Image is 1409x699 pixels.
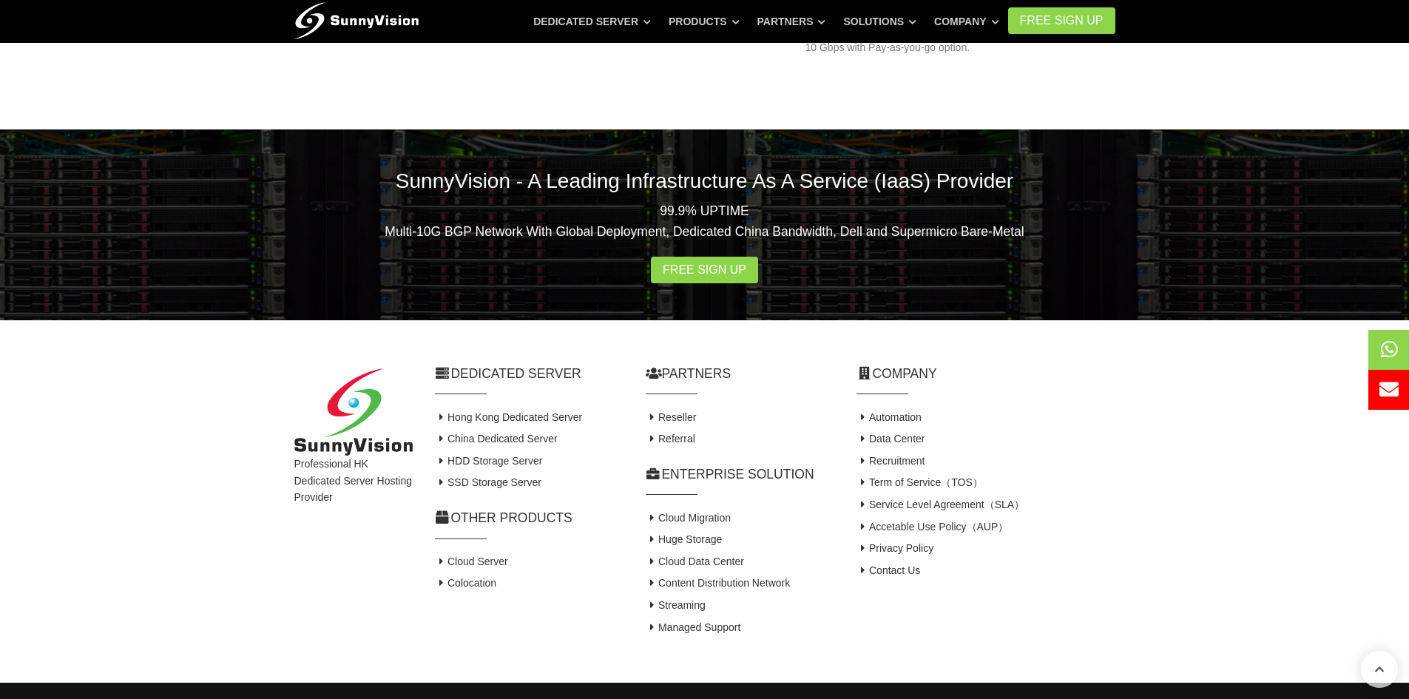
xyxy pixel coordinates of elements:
[294,166,1115,195] h2: SunnyVision - A Leading Infrastructure As A Service (IaaS) Provider
[646,577,791,589] a: Content Distribution Network
[856,521,1009,533] a: Accetable Use Policy（AUP）
[757,8,826,35] a: Partners
[856,365,1115,383] h2: Company
[646,411,697,423] a: Reseller
[294,200,1115,242] p: 99.9% UPTIME Multi-10G BGP Network With Global Deployment, Dedicated China Bandwidth, Dell and Su...
[435,365,624,383] h2: Dedicated Server
[294,368,413,456] img: SunnyVision Limited
[843,8,916,35] a: Solutions
[435,433,558,445] a: China Dedicated Server
[435,577,497,589] a: Colocation
[435,455,543,467] a: HDD Storage Server
[669,8,740,35] a: Products
[1008,7,1115,34] a: FREE Sign Up
[435,411,583,423] a: Hong Kong Dedicated Server
[934,8,999,35] a: Company
[646,621,741,633] a: Managed Support
[856,455,925,467] a: Recruitment
[283,368,424,638] div: Professional HK Dedicated Server Hosting Provider
[646,433,695,445] a: Referral
[856,542,934,554] a: Privacy Policy
[856,499,1025,510] a: Service Level Agreement（SLA）
[646,599,706,611] a: Streaming
[435,556,508,567] a: Cloud Server
[856,564,921,576] a: Contact Us
[533,8,651,35] a: Dedicated Server
[856,411,922,423] a: Automation
[856,476,983,488] a: Term of Service（TOS）
[646,465,834,484] h2: Enterprise Solution
[651,257,758,283] a: Free Sign Up
[646,556,744,567] a: Cloud Data Center
[646,512,731,524] a: Cloud Migration
[646,533,723,545] a: Huge Storage
[646,365,834,383] h2: Partners
[435,476,541,488] a: SSD Storage Server
[856,433,925,445] a: Data Center
[435,509,624,527] h2: Other Products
